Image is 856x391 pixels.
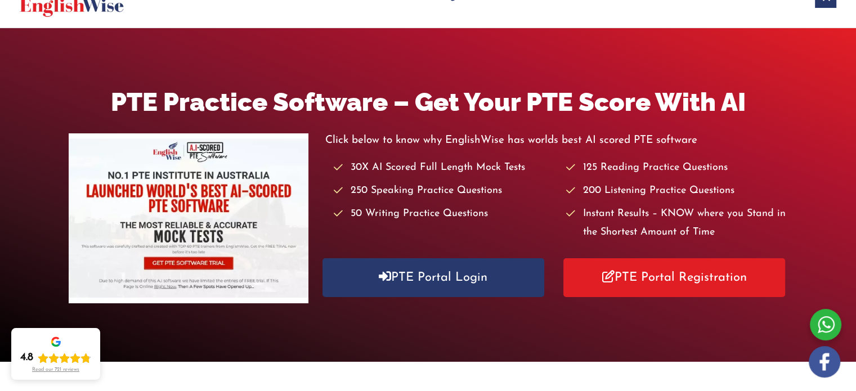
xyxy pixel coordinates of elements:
img: logo_orange.svg [18,18,27,27]
img: pte-institute-main [69,133,308,303]
li: 30X AI Scored Full Length Mock Tests [334,159,555,177]
div: Domain: [DOMAIN_NAME] [29,29,124,38]
img: tab_keywords_by_traffic_grey.svg [112,65,121,74]
div: Rating: 4.8 out of 5 [20,351,91,365]
li: 50 Writing Practice Questions [334,205,555,223]
div: 4.8 [20,351,33,365]
div: Keywords by Traffic [124,66,190,74]
p: Click below to know why EnglishWise has worlds best AI scored PTE software [325,131,788,150]
h1: PTE Practice Software – Get Your PTE Score With AI [69,84,788,120]
li: 250 Speaking Practice Questions [334,182,555,200]
img: website_grey.svg [18,29,27,38]
a: PTE Portal Registration [563,258,785,297]
a: PTE Portal Login [322,258,544,297]
div: v 4.0.25 [32,18,55,27]
li: Instant Results – KNOW where you Stand in the Shortest Amount of Time [566,205,787,242]
img: white-facebook.png [809,346,840,377]
img: tab_domain_overview_orange.svg [30,65,39,74]
li: 200 Listening Practice Questions [566,182,787,200]
li: 125 Reading Practice Questions [566,159,787,177]
div: Domain Overview [43,66,101,74]
div: Read our 721 reviews [32,367,79,373]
